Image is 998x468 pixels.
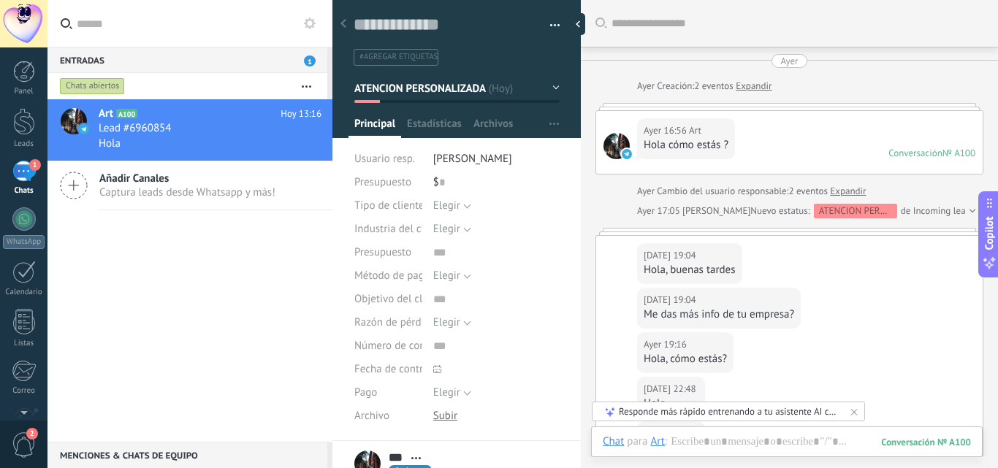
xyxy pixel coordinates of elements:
button: Elegir [433,194,471,218]
span: Tipo de cliente [354,200,424,211]
div: $ [433,171,560,194]
span: para [627,434,647,449]
div: Entradas [47,47,327,73]
div: Me das más info de tu empresa? [644,307,794,322]
div: Ayer 19:16 [644,337,689,352]
a: avatariconArtA100Hoy 13:16Lead #6960854Hola [47,99,332,161]
span: Copilot [982,216,997,250]
button: Más [291,73,322,99]
button: Elegir [433,311,471,334]
div: Cambio del usuario responsable: [637,184,866,199]
div: Listas [3,339,45,348]
img: icon [79,124,89,134]
div: Presupuesto [354,241,422,264]
div: [DATE] 19:04 [644,248,698,263]
div: de Incoming leads [750,204,975,218]
span: Art [603,133,630,159]
div: Número de contrato [354,334,422,358]
div: Calendario [3,288,45,297]
div: Pago [354,381,422,404]
div: Art [650,434,664,448]
span: Principal [354,117,395,138]
span: Presupuesto [354,247,411,258]
div: Panel [3,87,45,96]
span: Elegir [433,315,460,329]
div: Ayer 17:05 [637,204,682,218]
div: Ayer [637,79,657,93]
span: Archivo [354,410,389,421]
span: Arturo Delgadillo [682,204,750,217]
div: [DATE] 19:04 [644,293,698,307]
span: Estadísticas [407,117,462,138]
span: Elegir [433,199,460,212]
span: A100 [116,109,137,118]
button: Elegir [433,218,471,241]
div: Hola cómo estás ? [644,138,728,153]
span: Art [99,107,113,121]
div: Leads [3,139,45,149]
div: ATENCION PERSONALIZADA [814,204,897,218]
span: Hola [99,137,121,150]
span: Número de contrato [354,340,448,351]
span: Captura leads desde Whatsapp y más! [99,185,275,199]
span: [PERSON_NAME] [433,152,512,166]
span: #agregar etiquetas [359,52,438,62]
img: telegram-sm.svg [622,149,632,159]
span: Elegir [433,222,460,236]
span: : [665,434,667,449]
span: Método de pago [354,270,430,281]
span: Presupuesto [354,175,411,189]
span: Elegir [433,385,460,399]
div: Correo [3,386,45,396]
div: Fecha de contrato [354,358,422,381]
button: Elegir [433,381,471,404]
div: Objetivo del cliente [354,288,422,311]
div: Método de pago [354,264,422,288]
span: Industria del cliente [354,223,448,234]
div: Creación: [637,79,772,93]
span: 2 eventos [694,79,733,93]
div: Tipo de cliente [354,194,422,218]
div: Presupuesto [354,171,422,194]
div: Hola, cómo estás? [644,352,727,367]
span: Art [689,123,701,138]
span: 1 [304,55,316,66]
span: Lead #6960854 [99,121,171,136]
span: 2 eventos [788,184,827,199]
button: Elegir [433,264,471,288]
span: Elegir [433,269,460,283]
span: Pago [354,387,377,398]
div: Hola [644,396,698,411]
span: Añadir Canales [99,172,275,185]
div: Chats [3,186,45,196]
span: 2 [26,428,38,440]
div: Archivo [354,404,422,428]
span: Hoy 13:16 [281,107,321,121]
span: 1 [29,159,41,171]
div: Ayer 16:56 [644,123,689,138]
span: Fecha de contrato [354,364,438,375]
div: Chats abiertos [60,77,125,95]
div: Usuario resp. [354,147,422,171]
div: Razón de pérdida [354,311,422,334]
a: Expandir [736,79,772,93]
div: 100 [881,436,971,448]
div: Responde más rápido entrenando a tu asistente AI con tus fuentes de datos [619,405,839,418]
span: Objetivo del cliente [354,294,446,304]
span: Archivos [473,117,513,138]
div: Industria del cliente [354,218,422,241]
div: № A100 [942,147,975,159]
span: Nuevo estatus: [750,204,810,218]
div: Menciones & Chats de equipo [47,442,327,468]
div: Ayer [637,184,657,199]
div: Conversación [888,147,942,159]
a: Expandir [830,184,866,199]
span: Razón de pérdida [354,317,435,328]
span: Usuario resp. [354,152,415,166]
div: Ayer [780,54,798,68]
div: Hola, buenas tardes [644,263,736,277]
div: WhatsApp [3,235,45,249]
div: [DATE] 22:48 [644,382,698,396]
div: Ocultar [571,13,585,35]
